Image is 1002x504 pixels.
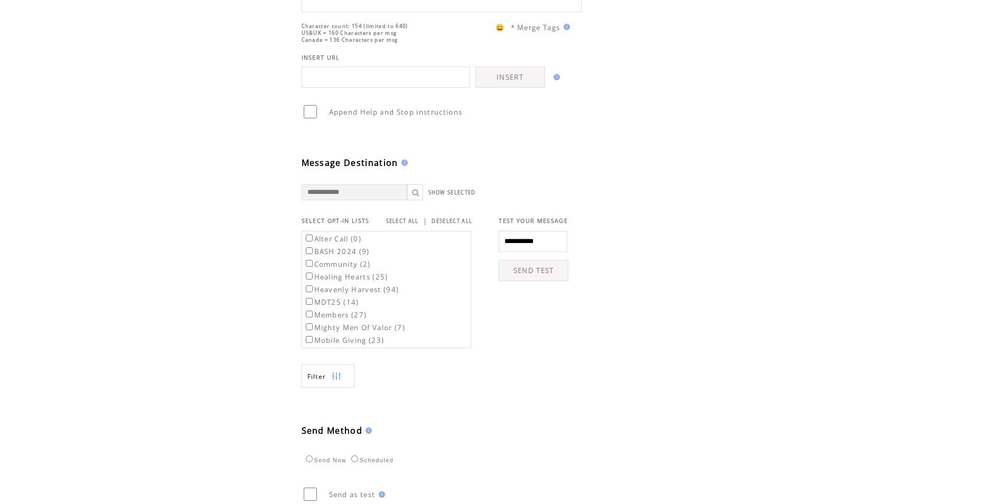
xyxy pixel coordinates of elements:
[550,74,560,80] img: help.gif
[329,107,463,117] span: Append Help and Stop instructions
[386,218,419,225] a: SELECT ALL
[302,30,397,36] span: US&UK = 160 Characters per msg
[351,455,358,462] input: Scheduled
[304,323,406,332] label: Mighty Men Of Valor (7)
[302,425,363,436] span: Send Method
[362,427,372,434] img: help.gif
[495,23,505,32] span: 😀
[302,36,398,43] span: Canada = 136 Characters per msg
[302,23,408,30] span: Character count: 154 (limited to 640)
[304,247,370,256] label: BASH 2024 (9)
[560,24,570,30] img: help.gif
[306,455,313,462] input: Send Now
[304,259,371,269] label: Community (2)
[307,372,326,381] span: Show filters
[304,285,399,294] label: Heavenly Harvest (94)
[302,364,354,388] a: Filter
[428,189,476,196] a: SHOW SELECTED
[302,54,340,61] span: INSERT URL
[499,260,568,281] a: SEND TEST
[329,490,376,499] span: Send as test
[304,310,367,320] label: Members (27)
[306,311,313,318] input: Members (27)
[306,336,313,343] input: Mobile Giving (23)
[511,23,560,32] span: * Merge Tags
[475,67,545,88] a: INSERT
[302,157,398,169] span: Message Destination
[306,260,313,267] input: Community (2)
[306,247,313,254] input: BASH 2024 (9)
[306,273,313,279] input: Healing Hearts (25)
[376,491,385,498] img: help.gif
[304,297,359,307] label: MDT25 (14)
[432,218,472,225] a: DESELECT ALL
[304,272,388,282] label: Healing Hearts (25)
[398,160,408,166] img: help.gif
[306,298,313,305] input: MDT25 (14)
[499,217,568,225] span: TEST YOUR MESSAGE
[306,235,313,241] input: Alter Call (0)
[306,323,313,330] input: Mighty Men Of Valor (7)
[303,457,347,463] label: Send Now
[349,457,394,463] label: Scheduled
[304,335,385,345] label: Mobile Giving (23)
[302,217,370,225] span: SELECT OPT-IN LISTS
[423,216,427,226] span: |
[306,285,313,292] input: Heavenly Harvest (94)
[332,365,341,388] img: filters.png
[304,234,362,244] label: Alter Call (0)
